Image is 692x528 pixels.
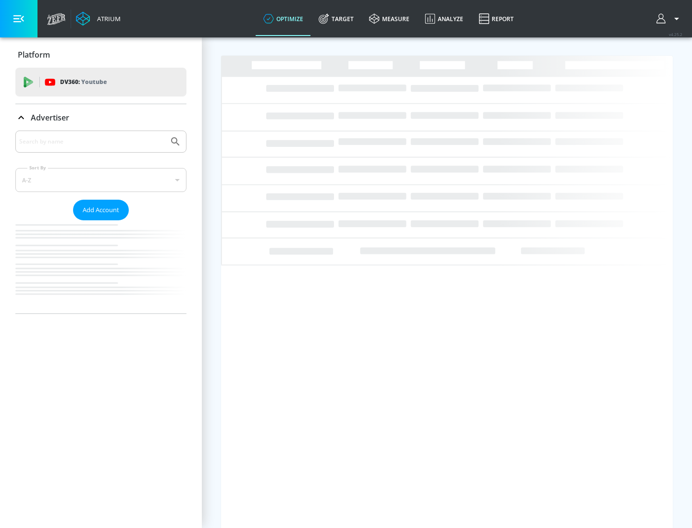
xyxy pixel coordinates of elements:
[15,220,186,313] nav: list of Advertiser
[669,32,682,37] span: v 4.25.2
[361,1,417,36] a: measure
[256,1,311,36] a: optimize
[417,1,471,36] a: Analyze
[73,200,129,220] button: Add Account
[93,14,121,23] div: Atrium
[18,49,50,60] p: Platform
[60,77,107,87] p: DV360:
[15,41,186,68] div: Platform
[83,204,119,216] span: Add Account
[15,131,186,313] div: Advertiser
[76,12,121,26] a: Atrium
[27,165,48,171] label: Sort By
[15,104,186,131] div: Advertiser
[19,135,165,148] input: Search by name
[81,77,107,87] p: Youtube
[471,1,521,36] a: Report
[15,68,186,96] div: DV360: Youtube
[15,168,186,192] div: A-Z
[31,112,69,123] p: Advertiser
[311,1,361,36] a: Target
